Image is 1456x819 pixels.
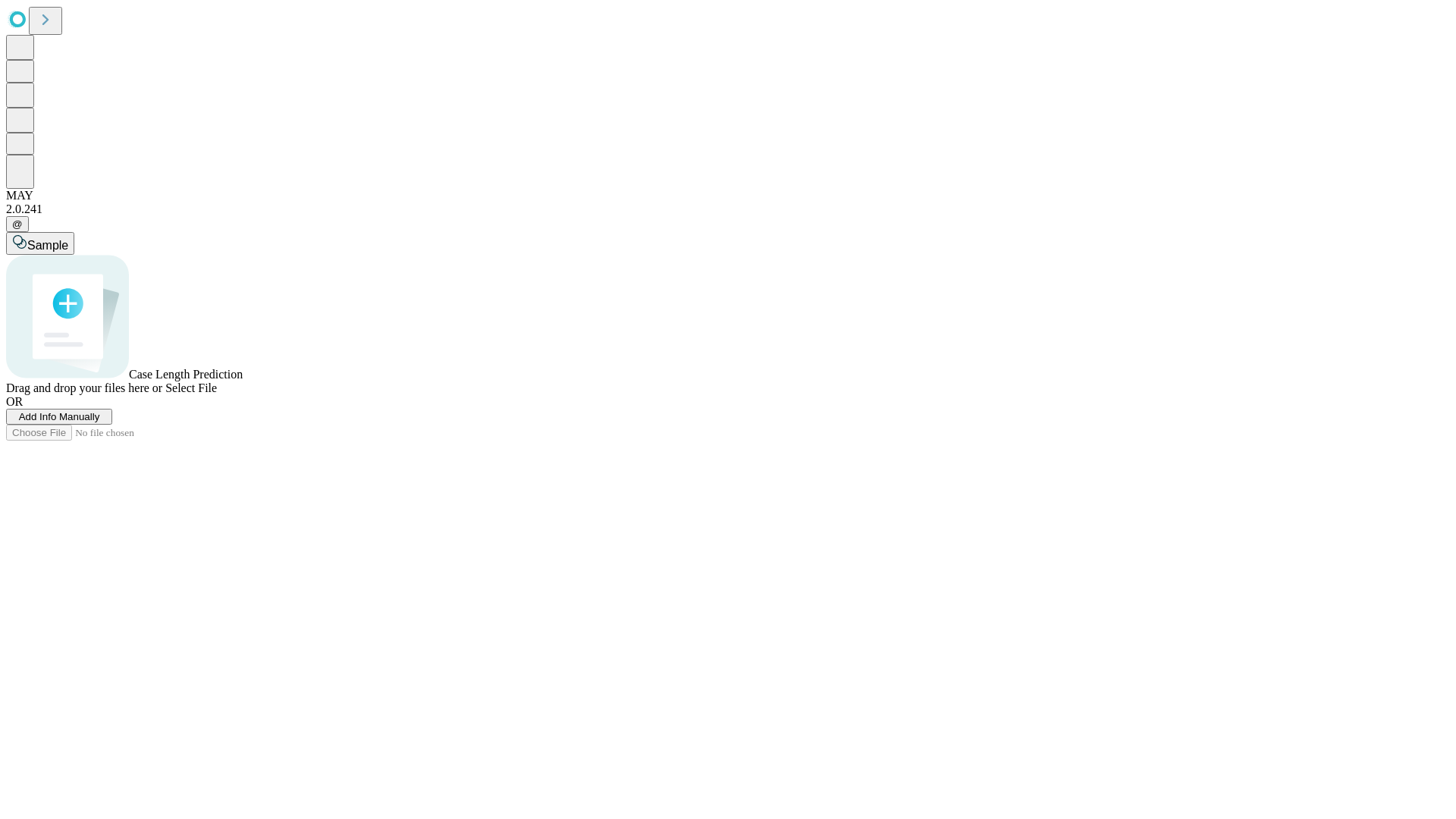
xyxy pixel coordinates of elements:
button: @ [6,216,29,232]
div: MAY [6,189,1450,202]
span: @ [12,218,23,230]
span: OR [6,395,23,408]
span: Sample [27,239,68,252]
button: Sample [6,232,74,255]
span: Select File [165,381,217,394]
span: Case Length Prediction [129,368,243,381]
button: Add Info Manually [6,409,112,425]
span: Drag and drop your files here or [6,381,162,394]
span: Add Info Manually [19,411,100,422]
div: 2.0.241 [6,202,1450,216]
